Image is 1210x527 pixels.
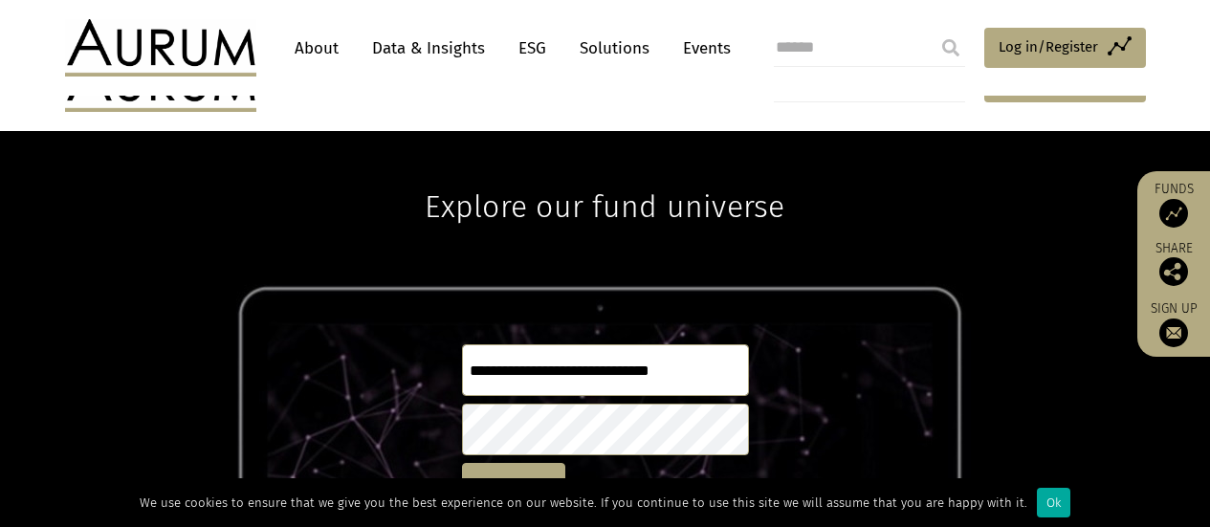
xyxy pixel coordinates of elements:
img: Aurum [65,19,256,77]
a: Log in/Register [984,28,1146,68]
div: Ok [1037,488,1070,517]
img: Share this post [1159,257,1188,286]
button: Sign in [462,463,565,515]
a: Funds [1147,181,1200,228]
input: Submit [932,29,970,67]
a: About [285,31,348,66]
img: Access Funds [1159,199,1188,228]
a: Events [673,31,731,66]
a: Data & Insights [363,31,495,66]
div: Share [1147,242,1200,286]
span: Log in/Register [999,35,1098,58]
img: Sign up to our newsletter [1159,318,1188,347]
a: ESG [509,31,556,66]
a: Solutions [570,31,659,66]
h1: Explore our fund universe [425,131,784,225]
a: Sign up [1147,300,1200,347]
